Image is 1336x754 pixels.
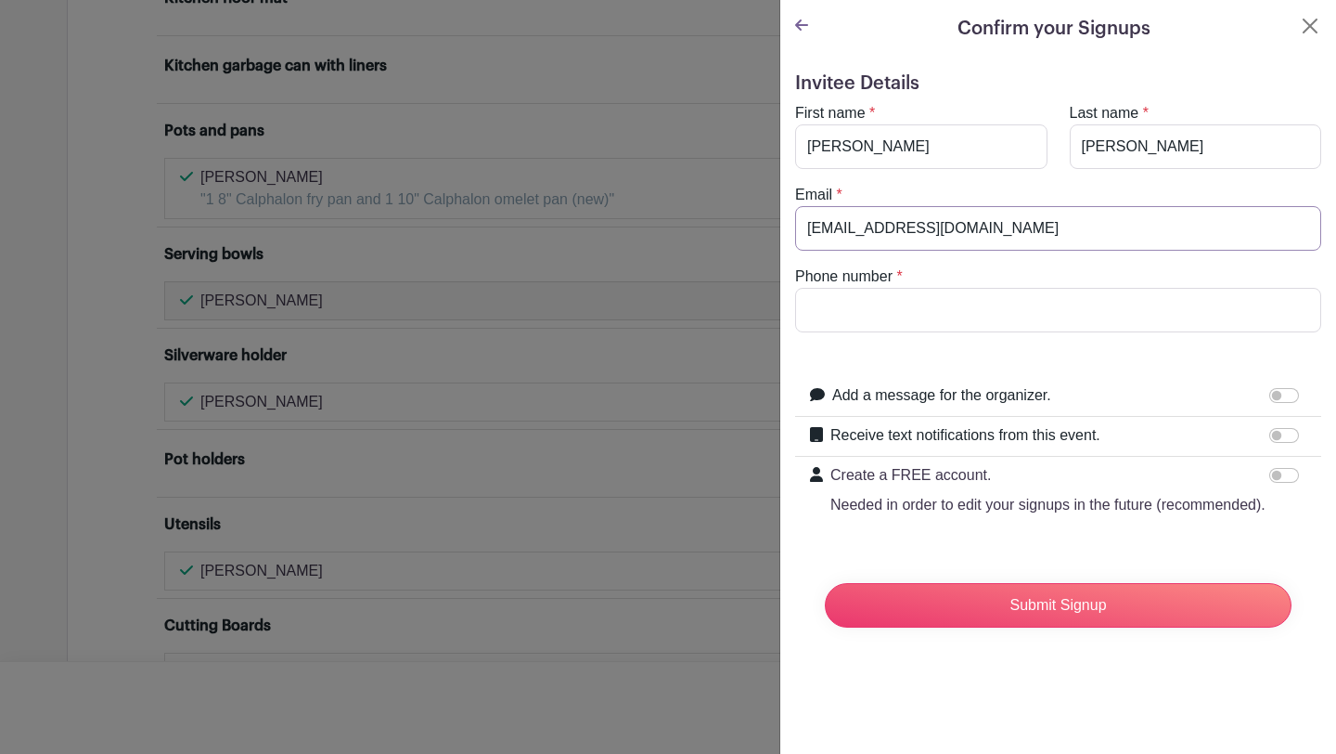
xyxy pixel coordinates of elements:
label: Last name [1070,102,1139,124]
h5: Invitee Details [795,72,1321,95]
label: First name [795,102,866,124]
label: Phone number [795,266,893,288]
label: Add a message for the organizer. [832,384,1051,407]
h5: Confirm your Signups [957,15,1150,43]
input: Submit Signup [825,583,1291,628]
p: Create a FREE account. [830,464,1265,487]
label: Email [795,184,832,206]
label: Receive text notifications from this event. [830,424,1100,447]
p: Needed in order to edit your signups in the future (recommended). [830,494,1265,516]
button: Close [1299,15,1321,37]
